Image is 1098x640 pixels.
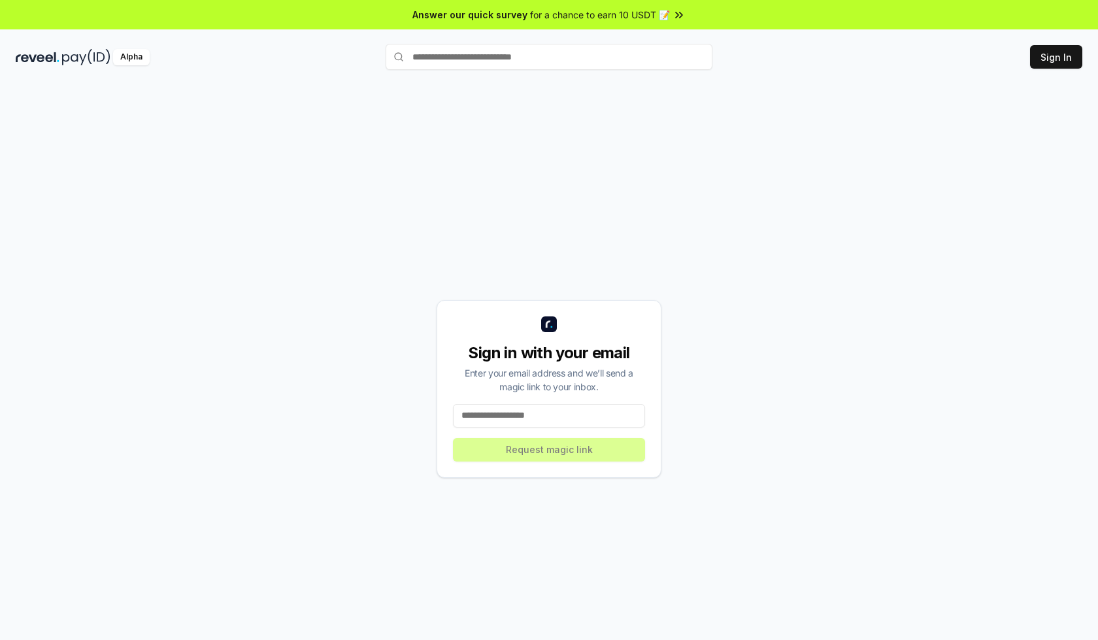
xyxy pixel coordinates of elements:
[16,49,59,65] img: reveel_dark
[541,316,557,332] img: logo_small
[62,49,110,65] img: pay_id
[530,8,670,22] span: for a chance to earn 10 USDT 📝
[453,366,645,394] div: Enter your email address and we’ll send a magic link to your inbox.
[412,8,527,22] span: Answer our quick survey
[113,49,150,65] div: Alpha
[1030,45,1082,69] button: Sign In
[453,343,645,363] div: Sign in with your email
